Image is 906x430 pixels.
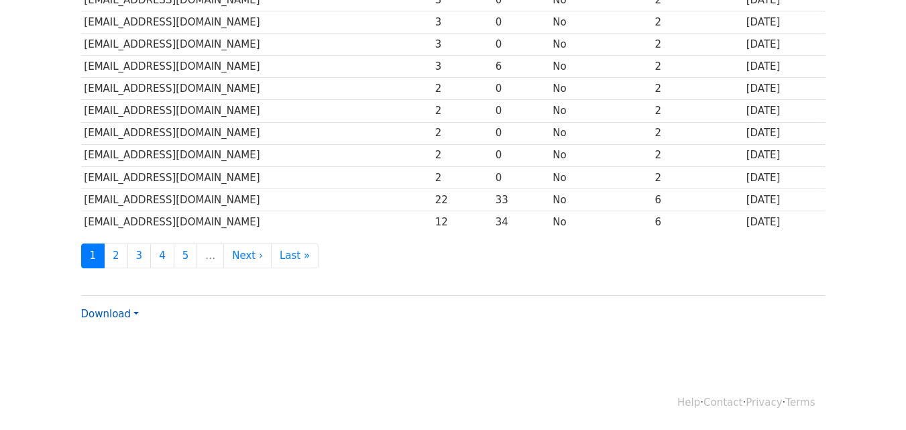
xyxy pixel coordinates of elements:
td: 22 [432,189,492,211]
a: 5 [174,244,198,268]
a: Contact [703,396,742,409]
td: 0 [492,34,550,56]
td: [DATE] [743,189,826,211]
td: No [550,100,652,122]
a: 1 [81,244,105,268]
a: Last » [271,244,319,268]
td: 6 [492,56,550,78]
td: [DATE] [743,100,826,122]
td: [DATE] [743,166,826,189]
td: 2 [432,122,492,144]
a: Download [81,308,139,320]
td: No [550,11,652,34]
a: Terms [785,396,815,409]
a: Privacy [746,396,782,409]
td: [EMAIL_ADDRESS][DOMAIN_NAME] [81,144,432,166]
td: 2 [652,34,743,56]
a: 2 [104,244,128,268]
td: [EMAIL_ADDRESS][DOMAIN_NAME] [81,211,432,233]
td: 2 [652,122,743,144]
iframe: Chat Widget [839,366,906,430]
td: 2 [652,100,743,122]
td: [DATE] [743,11,826,34]
td: 0 [492,78,550,100]
td: No [550,34,652,56]
td: 2 [652,166,743,189]
td: 0 [492,100,550,122]
td: 6 [652,211,743,233]
td: 2 [652,78,743,100]
td: 34 [492,211,550,233]
td: [EMAIL_ADDRESS][DOMAIN_NAME] [81,34,432,56]
td: No [550,144,652,166]
td: No [550,189,652,211]
td: No [550,56,652,78]
td: No [550,122,652,144]
td: 2 [432,166,492,189]
a: 4 [150,244,174,268]
td: [EMAIL_ADDRESS][DOMAIN_NAME] [81,166,432,189]
td: [DATE] [743,144,826,166]
td: 0 [492,122,550,144]
td: [DATE] [743,78,826,100]
td: 12 [432,211,492,233]
td: [EMAIL_ADDRESS][DOMAIN_NAME] [81,78,432,100]
td: 2 [432,78,492,100]
td: 2 [432,144,492,166]
td: 2 [652,144,743,166]
td: 2 [432,100,492,122]
td: [EMAIL_ADDRESS][DOMAIN_NAME] [81,122,432,144]
td: 3 [432,11,492,34]
td: [EMAIL_ADDRESS][DOMAIN_NAME] [81,56,432,78]
td: 2 [652,11,743,34]
td: [EMAIL_ADDRESS][DOMAIN_NAME] [81,189,432,211]
td: [EMAIL_ADDRESS][DOMAIN_NAME] [81,11,432,34]
td: 2 [652,56,743,78]
td: No [550,166,652,189]
td: 3 [432,34,492,56]
a: Next › [223,244,272,268]
td: [DATE] [743,34,826,56]
td: 0 [492,11,550,34]
td: 0 [492,144,550,166]
td: [EMAIL_ADDRESS][DOMAIN_NAME] [81,100,432,122]
td: [DATE] [743,56,826,78]
td: [DATE] [743,122,826,144]
td: [DATE] [743,211,826,233]
a: Help [677,396,700,409]
td: 6 [652,189,743,211]
td: No [550,78,652,100]
td: 3 [432,56,492,78]
td: No [550,211,652,233]
td: 33 [492,189,550,211]
td: 0 [492,166,550,189]
a: 3 [127,244,152,268]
